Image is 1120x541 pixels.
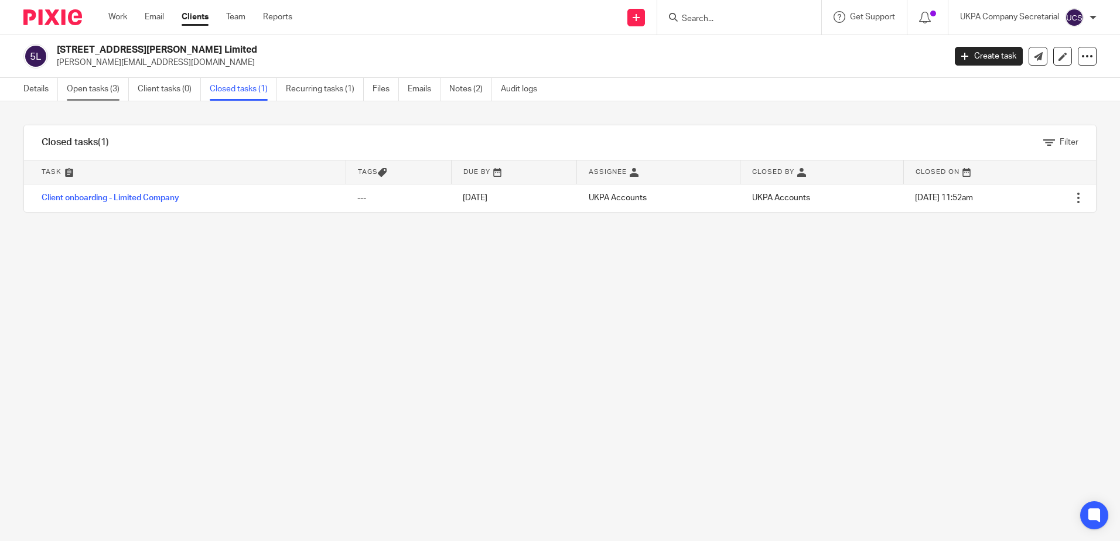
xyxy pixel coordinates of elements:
[182,11,209,23] a: Clients
[681,14,786,25] input: Search
[286,78,364,101] a: Recurring tasks (1)
[57,57,937,69] p: [PERSON_NAME][EMAIL_ADDRESS][DOMAIN_NAME]
[449,78,492,101] a: Notes (2)
[23,78,58,101] a: Details
[210,78,277,101] a: Closed tasks (1)
[501,78,546,101] a: Audit logs
[577,184,740,212] td: UKPA Accounts
[373,78,399,101] a: Files
[357,192,439,204] div: ---
[23,9,82,25] img: Pixie
[138,78,201,101] a: Client tasks (0)
[226,11,245,23] a: Team
[960,11,1059,23] p: UKPA Company Secretarial
[23,44,48,69] img: svg%3E
[98,138,109,147] span: (1)
[1065,8,1084,27] img: svg%3E
[1060,138,1078,146] span: Filter
[915,194,973,202] span: [DATE] 11:52am
[752,194,810,202] span: UKPA Accounts
[346,160,451,184] th: Tags
[108,11,127,23] a: Work
[42,194,179,202] a: Client onboarding - Limited Company
[57,44,761,56] h2: [STREET_ADDRESS][PERSON_NAME] Limited
[145,11,164,23] a: Email
[850,13,895,21] span: Get Support
[451,184,577,212] td: [DATE]
[408,78,441,101] a: Emails
[263,11,292,23] a: Reports
[955,47,1023,66] a: Create task
[42,136,109,149] h1: Closed tasks
[67,78,129,101] a: Open tasks (3)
